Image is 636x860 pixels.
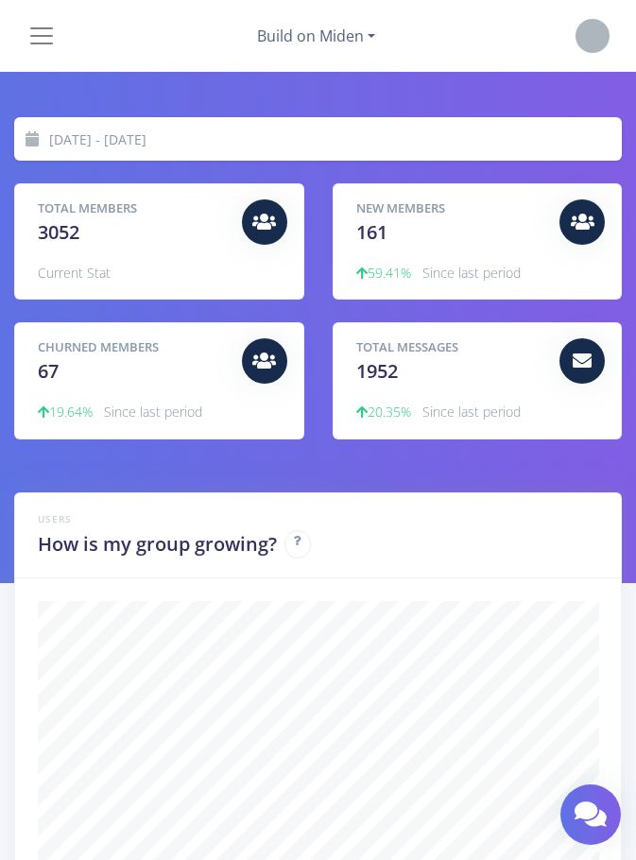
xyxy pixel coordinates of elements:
span: 161 [356,219,387,245]
a: Build on Miden [257,21,375,51]
img: @HEADHUNTER2021 Photo [576,19,610,53]
h5: Total Members [38,199,228,218]
button: Toggle navigation [15,17,68,55]
span: Since last period [422,264,521,282]
span: Since last period [422,403,521,421]
span: Current Stat [38,264,111,282]
span: 19.64% [38,403,93,421]
span: 67 [38,358,59,384]
a: @HEADHUNTER2021 Photo [564,15,621,57]
span: 1952 [356,358,398,384]
h2: How is my group growing? [38,530,277,559]
span: 20.35% [356,403,411,421]
span: 3052 [38,219,79,245]
h5: Total Messages [356,338,546,357]
span: 59.41% [356,264,411,282]
h6: Users [38,512,598,526]
h5: Churned Members [38,338,228,357]
span: Since last period [104,403,202,421]
h5: New Members [356,199,546,218]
